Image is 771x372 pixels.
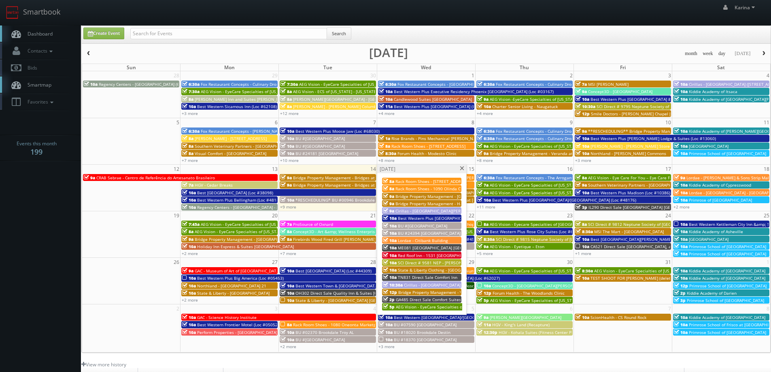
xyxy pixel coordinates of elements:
span: 7:30a [280,81,298,87]
span: 10a [280,283,294,289]
span: MSI [PERSON_NAME] [588,81,629,87]
span: 10a [182,322,196,327]
span: 8a [477,229,489,234]
span: Primrose of [GEOGRAPHIC_DATA] [689,197,752,203]
span: 9a [477,268,489,274]
a: +3 more [575,157,591,163]
span: 9a [383,193,394,199]
span: 11a [477,322,491,327]
span: AEG Vision - Eyetique – Eton [490,244,544,249]
span: 10a [280,268,294,274]
span: Primrose School of [GEOGRAPHIC_DATA] [689,283,767,289]
span: 10a [674,89,688,94]
span: 10a [383,223,397,229]
span: 10a [280,151,294,156]
span: 10a [182,197,196,203]
span: Holiday Inn Express & Suites [GEOGRAPHIC_DATA] [197,244,294,249]
span: ScionHealth - CS Round Rock [590,315,646,320]
a: +2 more [673,204,690,210]
span: BU #[GEOGRAPHIC_DATA] [295,136,345,141]
span: 9a [280,175,292,181]
span: 10a [383,238,397,243]
span: 10a [280,298,294,303]
span: 10a [674,268,688,274]
span: 10a [280,329,294,335]
span: 10a [383,245,397,251]
span: Best Western Town & [GEOGRAPHIC_DATA] (Loc #05423) [295,283,405,289]
span: ME081 [GEOGRAPHIC_DATA] [GEOGRAPHIC_DATA] [398,245,493,251]
span: 8a [576,175,587,181]
span: 10a [674,190,688,196]
span: 10a [576,315,589,320]
span: 9a [182,268,193,274]
span: 10a [477,283,491,289]
span: 12p [674,283,688,289]
span: 9a [383,208,394,214]
span: Primrose School of [GEOGRAPHIC_DATA] [689,244,766,249]
span: State & Liberty - [GEOGRAPHIC_DATA] [197,290,270,296]
span: Southern Veterinary Partners - [GEOGRAPHIC_DATA] [588,182,688,188]
span: 8a [383,179,394,184]
span: Rack Room Shoes - 1080 Oneonta Marketplace [293,322,384,327]
span: 10a [674,251,688,257]
span: Best Western Plus Madison (Loc #10386) [590,190,670,196]
span: Rack Room Shoes - 1090 Olinda Center [395,186,471,191]
span: Best Western Plus Rose City Suites (Loc #66042) [490,229,584,234]
input: Search for Events [130,28,327,39]
span: Bridge Property Management - Haven at [GEOGRAPHIC_DATA] [395,201,516,206]
span: [PERSON_NAME] - [STREET_ADDRESS] [195,136,267,141]
span: 8a [576,221,587,227]
span: 8:30a [477,236,495,242]
span: Fox Restaurant Concepts - Culinary Dropout - [GEOGRAPHIC_DATA] [496,81,624,87]
span: 10a [576,136,589,141]
span: *RESCHEDULING* BU #00946 Brookdale Skyline [295,197,390,203]
span: 10a [674,197,688,203]
span: 7a [576,81,587,87]
span: 9a [477,315,489,320]
span: 10a [280,128,294,134]
span: 10a [674,315,688,320]
span: AEG Vision - EyeCare Specialties of [US_STATE] – Marin Eye Care Optometry [490,298,637,303]
span: Kiddie Academy of [GEOGRAPHIC_DATA] [689,275,765,281]
span: 7a [477,182,489,188]
span: AEG Vision - EyeCare Specialties of [US_STATE] – Elite Vision Care ([GEOGRAPHIC_DATA]) [490,190,660,196]
span: Smile Doctors - [PERSON_NAME] Chapel [PERSON_NAME] Orthodontics [591,111,728,117]
span: 10a [383,253,397,258]
span: 10a [674,182,688,188]
span: GA485 Direct Sale Comfort Suites [GEOGRAPHIC_DATA] I-95 [396,297,510,302]
span: SCI Direct # 9795 Neptune Society of Chico [597,104,681,109]
span: 10a [182,104,196,109]
span: Forum Health - The Woodlands Clinic [493,290,565,296]
span: MSI The Mart - [GEOGRAPHIC_DATA] [594,229,664,234]
span: Kiddie Academy of [GEOGRAPHIC_DATA] [689,315,765,320]
span: Bridge Property Management - Bridges at [GEOGRAPHIC_DATA] [293,182,416,188]
span: 8a [280,236,292,242]
span: 8:30a [576,268,593,274]
span: 9a [383,201,394,206]
span: 9a [576,182,587,188]
span: 8a [280,96,292,102]
span: Fox Restaurant Concepts - Culinary Dropout - Tempe [496,136,597,141]
span: Best Western Plus Executive Residency Phoenix [GEOGRAPHIC_DATA] (Loc #03167) [394,89,554,94]
span: 10a [674,229,688,234]
span: Best [GEOGRAPHIC_DATA][PERSON_NAME] (Loc #32091) [590,236,699,242]
span: 10a [576,275,589,281]
span: AEG Vision - EyeCare Specialties of [US_STATE] – Southwest Orlando Eye Care [201,89,351,94]
span: Dashboard [23,30,53,37]
span: Fox Restaurant Concepts - The Arrogant Butcher - [GEOGRAPHIC_DATA] [496,175,633,181]
span: Southern Veterinary Partners - [GEOGRAPHIC_DATA] [195,143,295,149]
span: 10a [674,151,688,156]
span: 7a [280,221,292,227]
span: 10a [383,274,397,280]
span: 10a [383,267,397,273]
span: SCI Direct # 9815 Neptune Society of [GEOGRAPHIC_DATA] [496,236,609,242]
span: 10a [182,204,196,210]
span: Northland - [PERSON_NAME] Commons [590,151,666,156]
span: GAC - Science History Institute [197,315,257,320]
span: Cirillas - [GEOGRAPHIC_DATA][PERSON_NAME] ([STREET_ADDRESS]) [395,208,524,214]
span: Fox Restaurant Concepts - Culinary Dropout - [GEOGRAPHIC_DATA] [201,81,329,87]
a: +7 more [182,157,198,163]
span: Rack Room Shoes - [STREET_ADDRESS][PERSON_NAME] [395,179,501,184]
span: 8a [182,151,193,156]
span: 5p [477,298,489,303]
